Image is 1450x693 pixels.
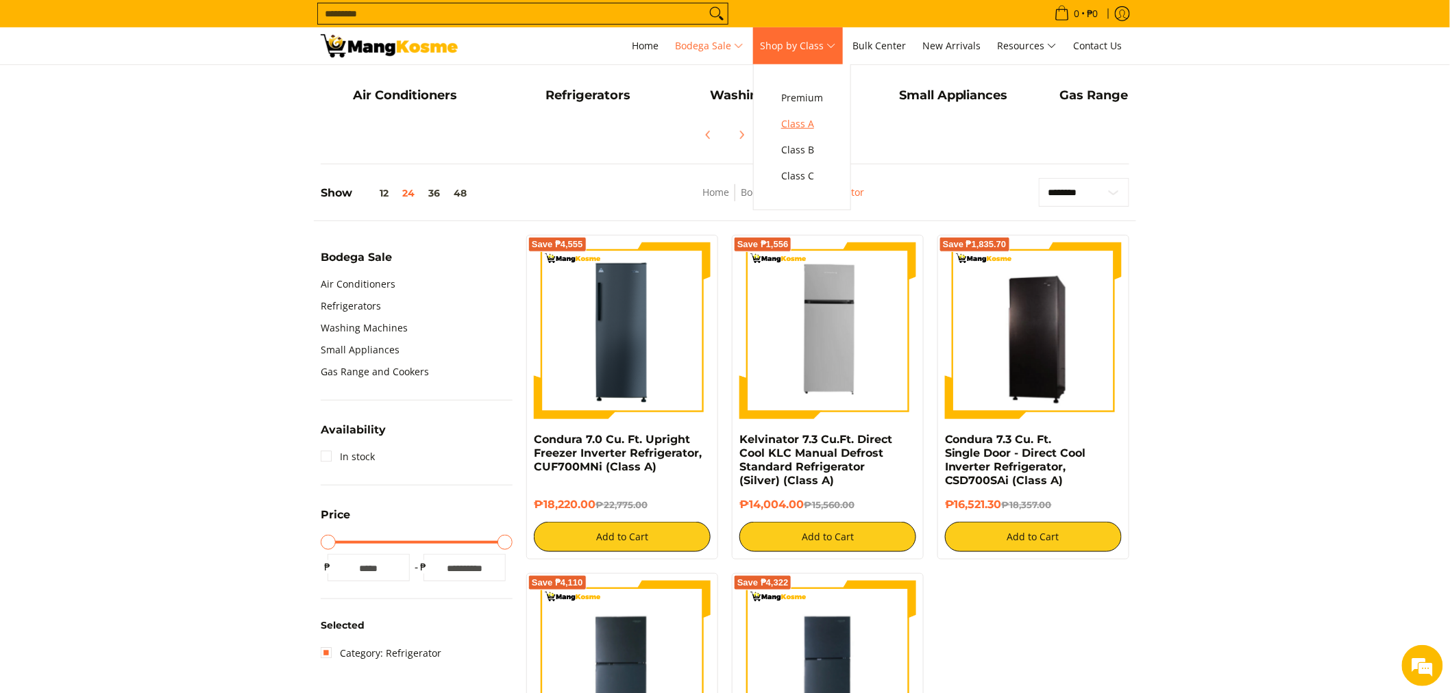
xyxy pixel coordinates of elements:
a: Home [625,27,665,64]
span: • [1050,6,1103,21]
span: Price [321,509,350,520]
a: Washing Machines [321,317,408,339]
h5: Gas Range and Cookers [1052,88,1221,103]
span: Save ₱1,556 [737,240,789,249]
a: Contact Us [1066,27,1129,64]
span: Bodega Sale [675,38,744,55]
h6: ₱14,004.00 [739,498,916,512]
img: Condura 7.3 Cu. Ft. Single Door - Direct Cool Inverter Refrigerator, CSD700SAi (Class A) [945,244,1122,417]
a: Condura 7.3 Cu. Ft. Single Door - Direct Cool Inverter Refrigerator, CSD700SAi (Class A) [945,433,1086,487]
span: New Arrivals [922,39,981,52]
div: Leave a message [71,77,230,94]
button: 12 [352,188,395,199]
a: Air Conditioners [321,273,395,295]
h5: Small Appliances [869,88,1038,103]
textarea: Type your message and click 'Submit' [7,374,261,422]
a: Small Appliances [321,339,400,361]
span: ₱ [321,560,334,574]
img: Kelvinator 7.3 Cu.Ft. Direct Cool KLC Manual Defrost Standard Refrigerator (Silver) (Class A) [739,242,916,419]
span: Premium [781,90,823,107]
nav: Breadcrumbs [606,184,960,215]
nav: Main Menu [471,27,1129,64]
summary: Open [321,509,350,531]
a: Gas Range and Cookers [321,361,429,383]
a: Bulk Center [846,27,913,64]
span: Shop by Class [760,38,836,55]
span: ₱0 [1085,9,1101,18]
img: Bodega Sale l Mang Kosme: Cost-Efficient &amp; Quality Home Appliances Refrigerator [321,34,458,58]
a: Class A [774,111,830,137]
del: ₱15,560.00 [804,499,855,510]
span: ₱ [417,560,430,574]
span: Save ₱1,835.70 [943,240,1007,249]
span: Bulk Center [852,39,906,52]
span: Save ₱4,555 [532,240,583,249]
button: Add to Cart [739,522,916,552]
button: 24 [395,188,421,199]
img: Condura 7.0 Cu. Ft. Upright Freezer Inverter Refrigerator, CUF700MNi (Class A) [534,242,711,419]
button: Next [726,120,757,150]
span: Resources [997,38,1057,55]
span: Class B [781,142,823,159]
a: Class C [774,163,830,189]
a: New Arrivals [916,27,987,64]
a: Class B [774,137,830,163]
em: Submit [201,422,249,440]
a: Bodega Sale [668,27,750,64]
span: Save ₱4,110 [532,579,583,587]
button: Search [706,3,728,24]
a: Bodega Sale [741,186,797,199]
a: Refrigerators [321,295,381,317]
div: Minimize live chat window [225,7,258,40]
a: Kelvinator 7.3 Cu.Ft. Direct Cool KLC Manual Defrost Standard Refrigerator (Silver) (Class A) [739,433,892,487]
button: Add to Cart [945,522,1122,552]
a: Resources [990,27,1064,64]
span: Class A [781,116,823,133]
span: Class C [781,168,823,185]
summary: Open [321,252,392,273]
del: ₱18,357.00 [1002,499,1052,510]
h5: Refrigerators [504,88,673,103]
h5: Washing Machines [686,88,855,103]
button: 36 [421,188,447,199]
a: In stock [321,446,375,468]
a: Shop by Class [753,27,843,64]
button: 48 [447,188,474,199]
span: Availability [321,425,386,436]
span: Contact Us [1073,39,1122,52]
del: ₱22,775.00 [595,499,648,510]
span: Save ₱4,322 [737,579,789,587]
a: Home [702,186,729,199]
button: Add to Cart [534,522,711,552]
h6: Selected [321,620,513,632]
h6: ₱18,220.00 [534,498,711,512]
summary: Open [321,425,386,446]
a: Category: Refrigerator [321,642,441,664]
a: Condura 7.0 Cu. Ft. Upright Freezer Inverter Refrigerator, CUF700MNi (Class A) [534,433,702,473]
span: Bodega Sale [321,252,392,263]
span: We are offline. Please leave us a message. [29,173,239,311]
h5: Show [321,186,474,200]
h5: Air Conditioners [321,88,490,103]
h6: ₱16,521.30 [945,498,1122,512]
span: Home [632,39,659,52]
button: Previous [693,120,724,150]
span: 0 [1072,9,1081,18]
a: Premium [774,85,830,111]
